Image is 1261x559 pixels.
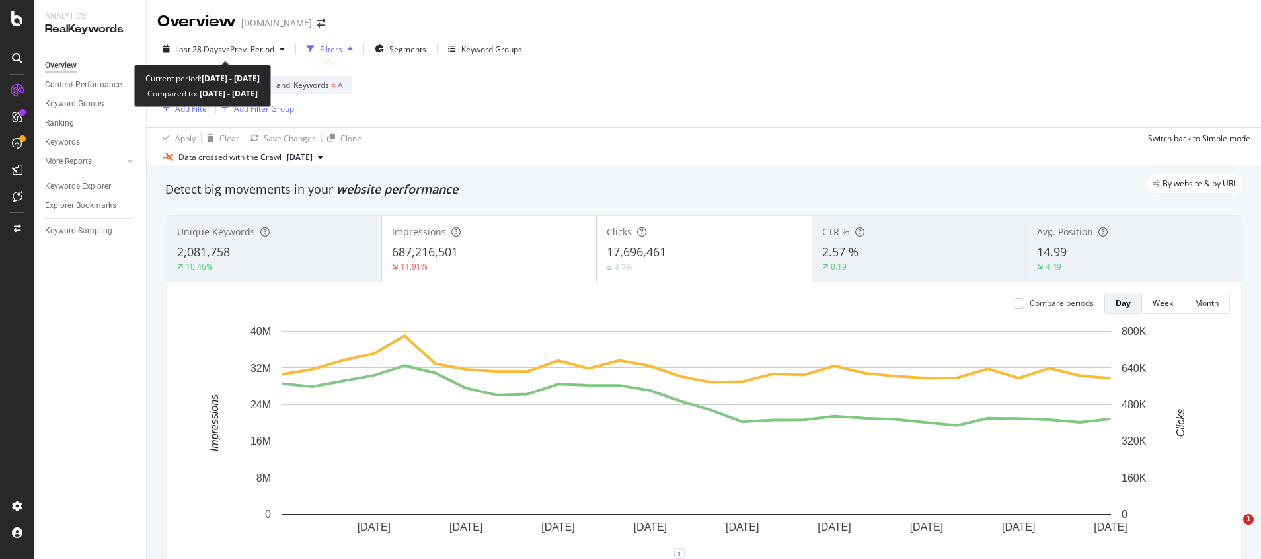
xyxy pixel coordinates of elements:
[245,128,316,149] button: Save Changes
[157,11,236,33] div: Overview
[401,261,428,272] div: 11.91%
[1216,514,1248,546] iframe: Intercom live chat
[45,135,137,149] a: Keywords
[45,11,135,22] div: Analytics
[202,73,260,84] b: [DATE] - [DATE]
[461,44,522,55] div: Keyword Groups
[250,326,271,337] text: 40M
[157,100,210,116] button: Add Filter
[1122,509,1127,520] text: 0
[317,19,325,28] div: arrow-right-arrow-left
[301,38,358,59] button: Filters
[392,244,458,260] span: 687,216,501
[634,521,667,533] text: [DATE]
[831,261,847,272] div: 0.19
[1122,399,1147,410] text: 480K
[818,521,851,533] text: [DATE]
[157,38,290,59] button: Last 28 DaysvsPrev. Period
[1037,225,1093,238] span: Avg. Position
[45,199,137,213] a: Explorer Bookmarks
[45,59,77,73] div: Overview
[1094,521,1127,533] text: [DATE]
[209,394,220,451] text: Impressions
[282,149,328,165] button: [DATE]
[1143,128,1250,149] button: Switch back to Simple mode
[320,44,342,55] div: Filters
[186,261,213,272] div: 10.46%
[1122,435,1147,447] text: 320K
[45,78,122,92] div: Content Performance
[369,38,432,59] button: Segments
[1030,297,1094,309] div: Compare periods
[45,224,112,238] div: Keyword Sampling
[1195,297,1219,309] div: Month
[726,521,759,533] text: [DATE]
[615,262,632,273] div: 4.7%
[45,199,116,213] div: Explorer Bookmarks
[178,324,1215,554] svg: A chart.
[241,17,312,30] div: [DOMAIN_NAME]
[45,224,137,238] a: Keyword Sampling
[1142,293,1184,314] button: Week
[45,59,137,73] a: Overview
[1175,409,1186,437] text: Clicks
[674,548,685,559] div: 1
[202,128,239,149] button: Clear
[1122,472,1147,484] text: 160K
[145,71,260,86] div: Current period:
[157,128,196,149] button: Apply
[276,79,290,91] span: and
[1002,521,1035,533] text: [DATE]
[1147,174,1242,193] div: legacy label
[222,44,274,55] span: vs Prev. Period
[607,244,666,260] span: 17,696,461
[45,155,92,168] div: More Reports
[358,521,391,533] text: [DATE]
[1184,293,1230,314] button: Month
[1148,133,1250,144] div: Switch back to Simple mode
[250,362,271,373] text: 32M
[1046,261,1061,272] div: 4.49
[1104,293,1142,314] button: Day
[45,180,111,194] div: Keywords Explorer
[45,180,137,194] a: Keywords Explorer
[1116,297,1131,309] div: Day
[340,133,362,144] div: Clone
[45,135,80,149] div: Keywords
[338,76,347,94] span: All
[443,38,527,59] button: Keyword Groups
[219,133,239,144] div: Clear
[607,266,612,270] img: Equal
[822,244,859,260] span: 2.57 %
[1122,362,1147,373] text: 640K
[216,100,294,116] button: Add Filter Group
[1037,244,1067,260] span: 14.99
[389,44,426,55] span: Segments
[175,44,222,55] span: Last 28 Days
[45,78,137,92] a: Content Performance
[293,79,329,91] span: Keywords
[1163,180,1237,188] span: By website & by URL
[322,128,362,149] button: Clone
[392,225,446,238] span: Impressions
[250,399,271,410] text: 24M
[910,521,943,533] text: [DATE]
[1153,297,1173,309] div: Week
[1122,326,1147,337] text: 800K
[234,103,294,114] div: Add Filter Group
[265,509,271,520] text: 0
[1243,514,1254,525] span: 1
[264,133,316,144] div: Save Changes
[45,22,135,37] div: RealKeywords
[449,521,482,533] text: [DATE]
[45,97,104,111] div: Keyword Groups
[177,244,230,260] span: 2,081,758
[175,103,210,114] div: Add Filter
[45,116,137,130] a: Ranking
[45,116,74,130] div: Ranking
[175,133,196,144] div: Apply
[607,225,632,238] span: Clicks
[822,225,850,238] span: CTR %
[45,155,124,168] a: More Reports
